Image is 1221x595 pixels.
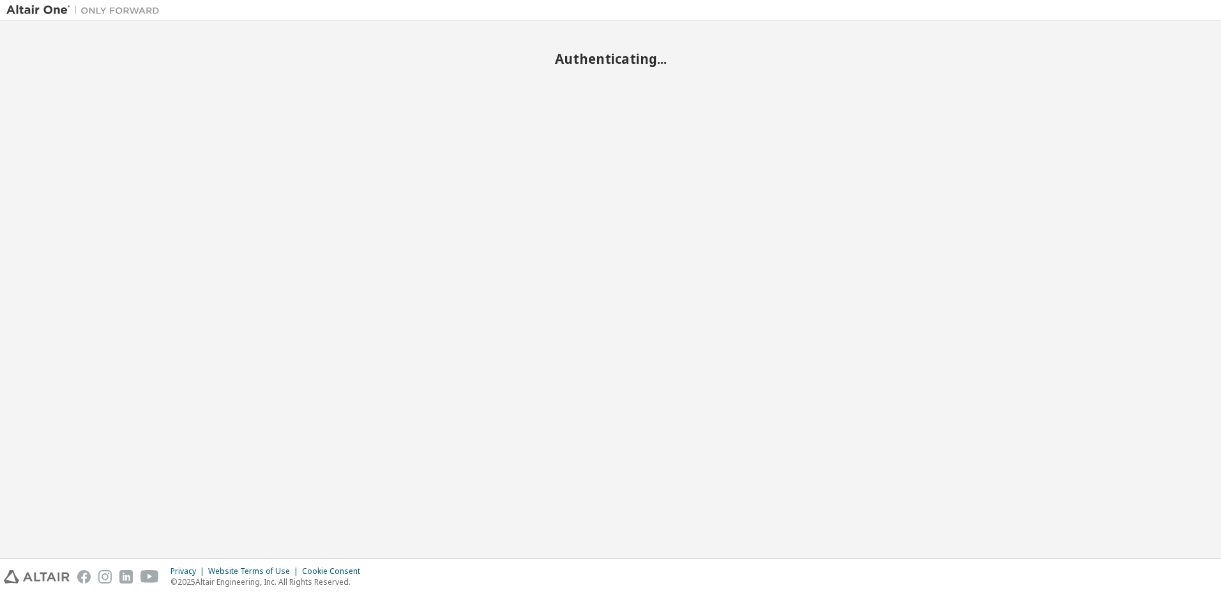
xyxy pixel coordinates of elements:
[171,566,208,576] div: Privacy
[77,570,91,584] img: facebook.svg
[208,566,302,576] div: Website Terms of Use
[4,570,70,584] img: altair_logo.svg
[140,570,159,584] img: youtube.svg
[302,566,368,576] div: Cookie Consent
[6,50,1215,67] h2: Authenticating...
[119,570,133,584] img: linkedin.svg
[171,576,368,587] p: © 2025 Altair Engineering, Inc. All Rights Reserved.
[98,570,112,584] img: instagram.svg
[6,4,166,17] img: Altair One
